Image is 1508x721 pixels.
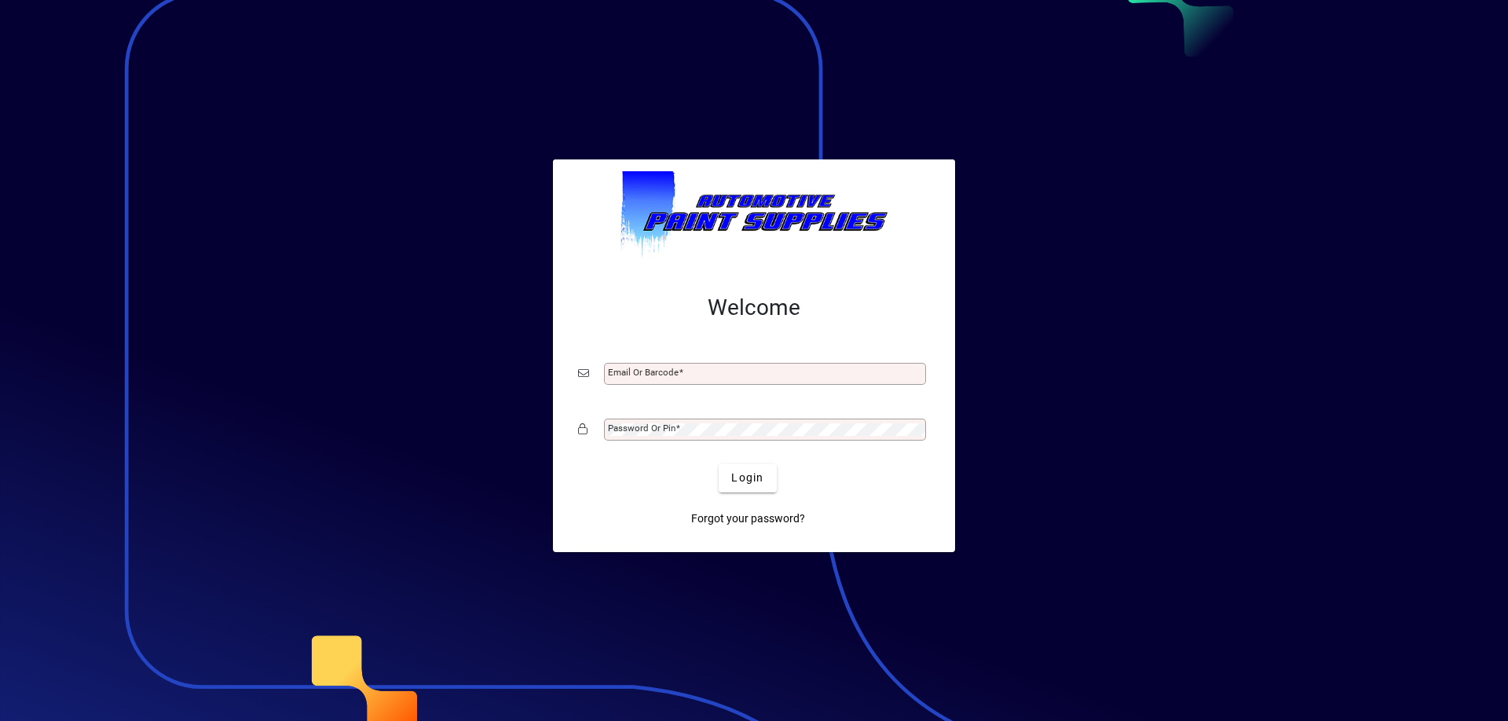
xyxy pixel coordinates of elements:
mat-label: Email or Barcode [608,367,679,378]
span: Forgot your password? [691,511,805,527]
a: Forgot your password? [685,505,811,533]
h2: Welcome [578,295,930,321]
button: Login [719,464,776,492]
mat-label: Password or Pin [608,423,675,434]
span: Login [731,470,763,486]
